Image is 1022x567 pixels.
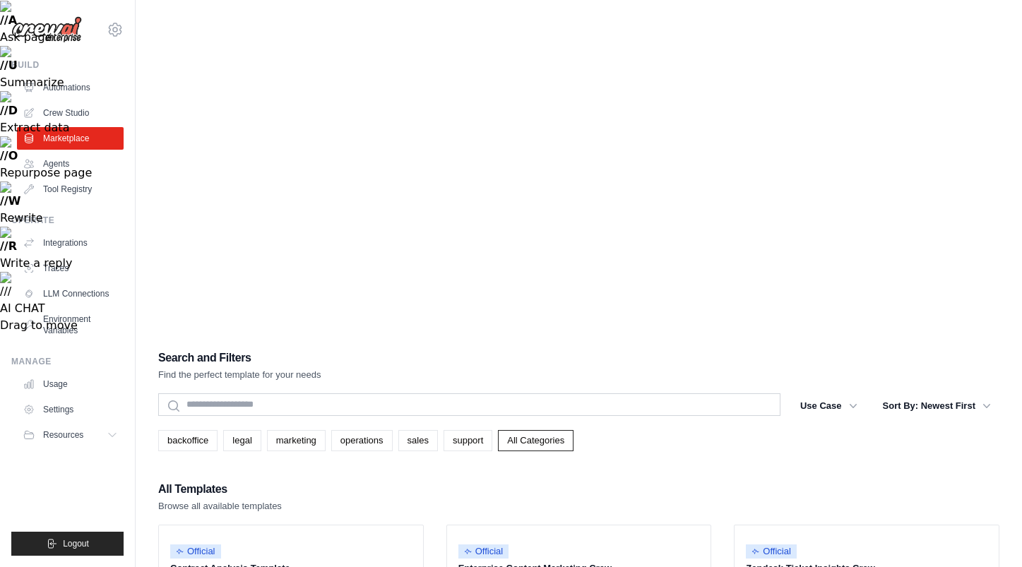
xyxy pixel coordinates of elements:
[444,430,492,451] a: support
[158,368,321,382] p: Find the perfect template for your needs
[223,430,261,451] a: legal
[398,430,438,451] a: sales
[63,538,89,549] span: Logout
[458,544,509,559] span: Official
[158,348,321,368] h2: Search and Filters
[158,499,282,513] p: Browse all available templates
[17,424,124,446] button: Resources
[874,393,999,419] button: Sort By: Newest First
[170,544,221,559] span: Official
[331,430,393,451] a: operations
[11,532,124,556] button: Logout
[17,398,124,421] a: Settings
[158,430,218,451] a: backoffice
[746,544,797,559] span: Official
[498,430,574,451] a: All Categories
[11,356,124,367] div: Manage
[267,430,326,451] a: marketing
[792,393,866,419] button: Use Case
[43,429,83,441] span: Resources
[158,479,282,499] h2: All Templates
[17,373,124,395] a: Usage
